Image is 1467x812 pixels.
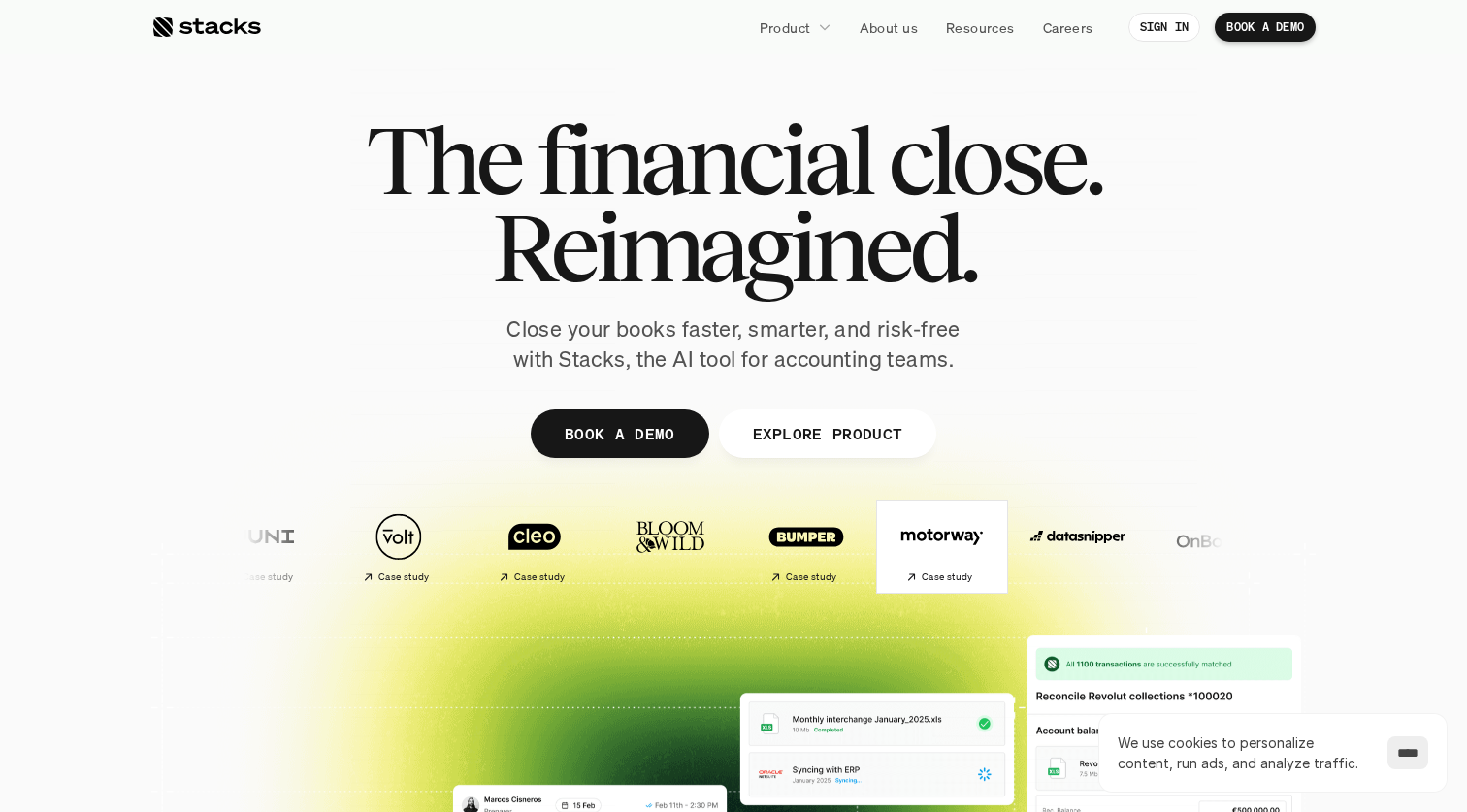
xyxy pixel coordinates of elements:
a: EXPLORE PRODUCT [718,409,936,458]
a: Case study [691,503,817,591]
span: close. [888,116,1101,204]
span: The [366,116,520,204]
p: Careers [1043,17,1093,38]
span: financial [537,116,871,204]
p: Resources [946,17,1015,38]
a: Privacy Policy [229,370,314,383]
span: Reimagined. [492,204,976,291]
a: SIGN IN [1128,13,1201,42]
p: Product [760,17,811,38]
a: BOOK A DEMO [531,409,709,458]
h2: Case study [190,571,242,583]
a: Case study [283,503,409,591]
p: BOOK A DEMO [565,419,675,447]
p: We use cookies to personalize content, run ads, and analyze traffic. [1118,732,1368,773]
a: Resources [934,10,1027,45]
p: BOOK A DEMO [1226,20,1304,34]
a: About us [848,10,929,45]
a: Case study [555,503,681,591]
p: SIGN IN [1140,20,1190,34]
a: BOOK A DEMO [1215,13,1316,42]
p: About us [860,17,918,38]
a: Case study [147,503,274,591]
h2: Case study [326,571,377,583]
p: EXPLORE PRODUCT [752,419,902,447]
h2: Case study [598,571,649,583]
h2: Case study [733,571,785,583]
p: Close your books faster, smarter, and risk-free with Stacks, the AI tool for accounting teams. [491,314,976,374]
a: Careers [1031,10,1105,45]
